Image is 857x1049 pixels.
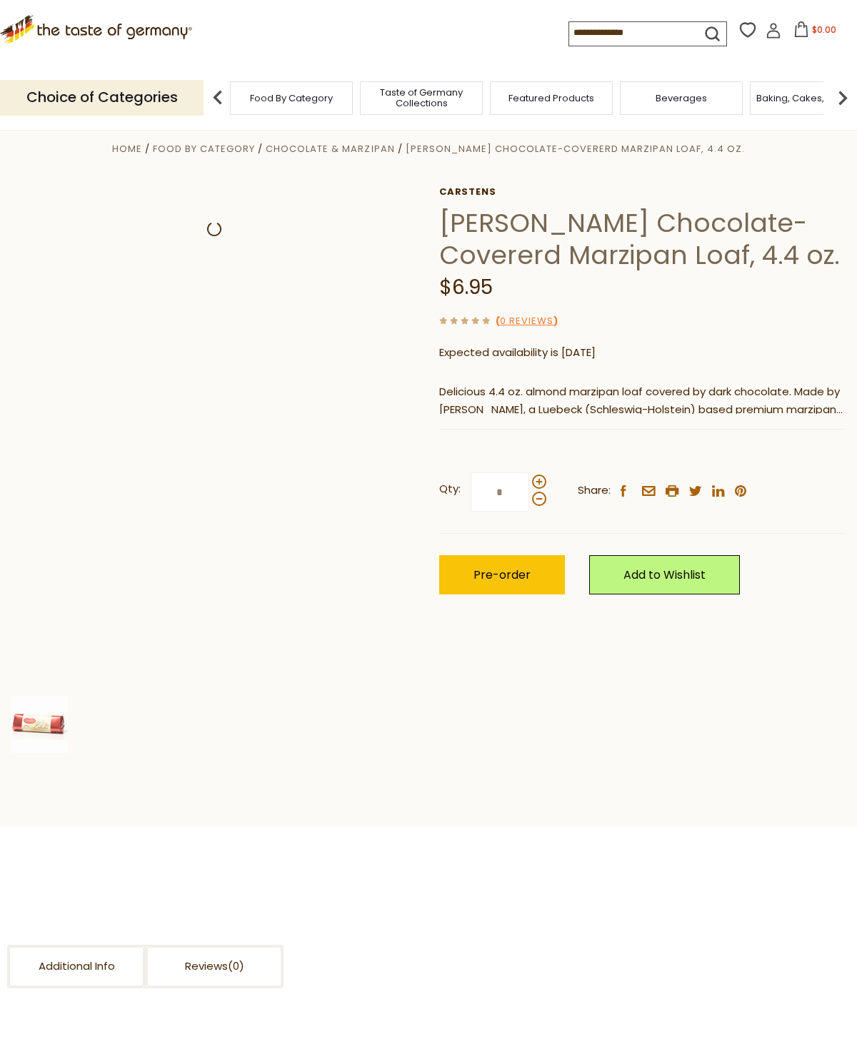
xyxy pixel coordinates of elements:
[204,83,232,112] img: previous arrow
[439,344,846,362] p: Expected availability is [DATE]
[406,142,745,156] a: [PERSON_NAME] Chocolate-Covererd Marzipan Loaf, 4.4 oz.
[589,555,740,594] a: Add to Wishlist
[439,480,461,498] strong: Qty:
[439,273,493,301] span: $6.95
[784,21,845,43] button: $0.00
[9,946,144,987] a: Additional Info
[11,696,68,753] img: Carstens Marzipan Bar 4.4 oz
[266,142,394,156] a: Chocolate & Marzipan
[656,93,707,103] a: Beverages
[471,472,529,512] input: Qty:
[250,93,333,103] a: Food By Category
[439,555,565,594] button: Pre-order
[578,482,611,500] span: Share:
[112,142,142,156] a: Home
[812,24,836,36] span: $0.00
[439,186,846,198] a: Carstens
[473,567,531,583] span: Pre-order
[508,93,594,103] a: Featured Products
[153,142,255,156] a: Food By Category
[439,383,846,419] p: Delicious 4.4 oz. almond marzipan loaf covered by dark chocolate. Made by [PERSON_NAME], a Luebec...
[500,314,553,329] a: 0 Reviews
[496,314,558,328] span: ( )
[364,87,478,108] a: Taste of Germany Collections
[146,946,282,987] a: Reviews
[828,83,857,112] img: next arrow
[439,207,846,271] h1: [PERSON_NAME] Chocolate-Covererd Marzipan Loaf, 4.4 oz.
